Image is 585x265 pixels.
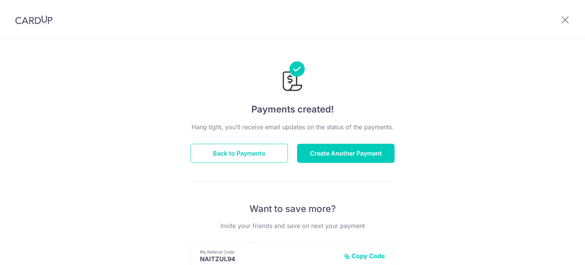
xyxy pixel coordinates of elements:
[15,15,53,24] img: CardUp
[536,242,577,261] iframe: Opens a widget where you can find more information
[280,61,305,93] img: Payments
[190,103,395,116] h4: Payments created!
[190,122,395,132] p: Hang tight, you’ll receive email updates on the status of the payments.
[190,144,288,163] button: Back to Payments
[344,252,385,260] button: Copy Code
[190,203,395,215] p: Want to save more?
[297,144,395,163] button: Create Another Payment
[200,249,338,255] p: My Referral Code
[190,221,395,230] p: Invite your friends and save on next your payment
[200,255,338,263] p: NAITZUL94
